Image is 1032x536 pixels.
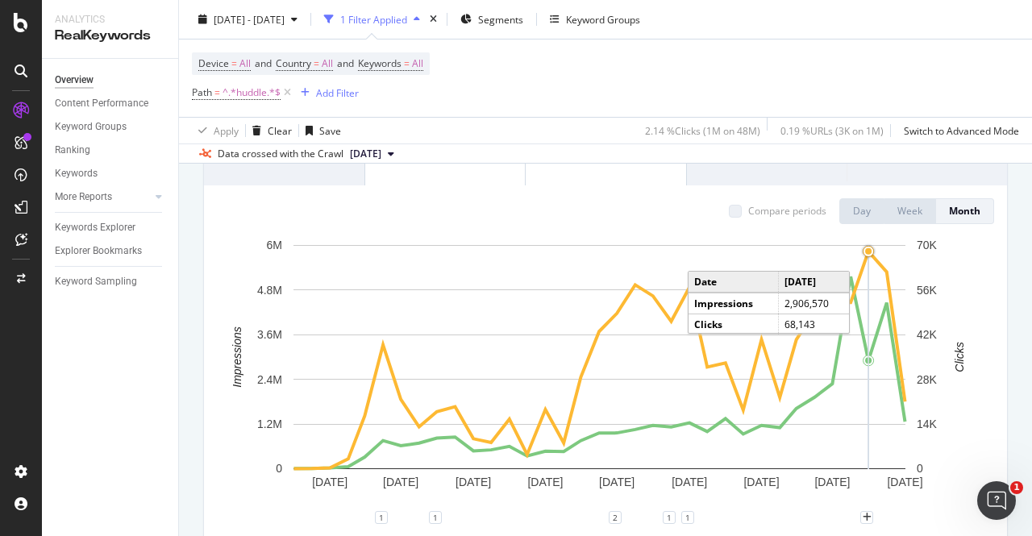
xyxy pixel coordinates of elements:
text: Impressions [231,326,243,387]
a: Keywords [55,165,167,182]
div: Keyword Sampling [55,273,137,290]
a: Explorer Bookmarks [55,243,167,260]
span: All [239,52,251,75]
div: 2.14 % Clicks ( 1M on 48M ) [645,123,760,137]
button: Keyword Groups [543,6,647,32]
button: [DATE] [343,144,401,164]
text: 14K [917,418,938,430]
span: Keywords [358,56,402,70]
span: Segments [478,12,523,26]
text: [DATE] [672,476,707,488]
text: 1.2M [257,418,282,430]
div: Content Performance [55,95,148,112]
div: Keywords [55,165,98,182]
text: [DATE] [456,476,491,488]
text: [DATE] [312,476,347,488]
div: 1 Filter Applied [340,12,407,26]
div: 2 [609,511,622,524]
a: Ranking [55,142,167,159]
svg: A chart. [217,237,982,517]
text: [DATE] [383,476,418,488]
div: Keyword Groups [566,12,640,26]
div: 1 [429,511,442,524]
div: Add Filter [316,85,359,99]
button: Switch to Advanced Mode [897,118,1019,143]
text: [DATE] [527,476,563,488]
button: 1 Filter Applied [318,6,427,32]
div: Compare periods [748,204,826,218]
div: Day [853,204,871,218]
span: = [214,85,220,99]
button: Apply [192,118,239,143]
a: Keyword Sampling [55,273,167,290]
span: 2025 Sep. 11th [350,147,381,161]
div: Switch to Advanced Mode [904,123,1019,137]
span: ^.*huddle.*$ [223,81,281,104]
span: = [231,56,237,70]
text: 0 [276,462,282,475]
text: 0 [917,462,923,475]
text: [DATE] [599,476,635,488]
span: and [255,56,272,70]
div: RealKeywords [55,27,165,45]
button: Day [839,198,884,224]
div: Ranking [55,142,90,159]
span: = [314,56,319,70]
text: [DATE] [814,476,850,488]
text: 56K [917,284,938,297]
text: [DATE] [887,476,922,488]
a: Content Performance [55,95,167,112]
a: More Reports [55,189,151,206]
text: 6M [267,239,282,251]
span: [DATE] - [DATE] [214,12,285,26]
button: Add Filter [294,83,359,102]
div: Apply [214,123,239,137]
div: Week [897,204,922,218]
span: Path [192,85,212,99]
div: More Reports [55,189,112,206]
button: Month [936,198,994,224]
div: Clear [268,123,292,137]
div: Data crossed with the Crawl [218,147,343,161]
text: 70K [917,239,938,251]
div: Month [949,204,980,218]
text: [DATE] [743,476,779,488]
span: 1 [1010,481,1023,494]
div: 0.19 % URLs ( 3K on 1M ) [780,123,884,137]
span: All [412,52,423,75]
div: 1 [681,511,694,524]
div: Save [319,123,341,137]
button: Segments [454,6,530,32]
button: Clear [246,118,292,143]
iframe: Intercom live chat [977,481,1016,520]
span: and [337,56,354,70]
a: Keywords Explorer [55,219,167,236]
div: Overview [55,72,94,89]
div: 1 [663,511,676,524]
span: Country [276,56,311,70]
span: Device [198,56,229,70]
span: All [322,52,333,75]
span: = [404,56,410,70]
a: Keyword Groups [55,118,167,135]
button: Week [884,198,936,224]
div: Keywords Explorer [55,219,135,236]
text: 42K [917,328,938,341]
div: times [427,11,440,27]
div: 1 [375,511,388,524]
a: Overview [55,72,167,89]
button: Save [299,118,341,143]
text: 2.4M [257,373,282,386]
div: plus [860,511,873,524]
button: [DATE] - [DATE] [192,6,304,32]
div: Keyword Groups [55,118,127,135]
text: Clicks [953,342,966,372]
text: 28K [917,373,938,386]
div: Explorer Bookmarks [55,243,142,260]
div: Analytics [55,13,165,27]
text: 3.6M [257,328,282,341]
text: 4.8M [257,284,282,297]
